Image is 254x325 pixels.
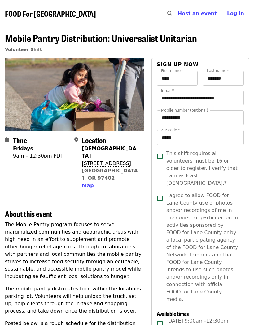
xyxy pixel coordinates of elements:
[157,130,244,145] input: ZIP code
[178,11,217,16] a: Host an event
[222,7,249,20] button: Log in
[157,110,244,125] input: Mobile number (optional)
[13,146,33,151] strong: Fridays
[82,146,136,159] strong: [DEMOGRAPHIC_DATA]
[13,152,63,160] div: 9am – 12:30pm PDT
[5,221,144,280] p: The Mobile Pantry program focuses to serve marginalized communities and geographic areas with hig...
[13,135,27,146] span: Time
[157,71,198,86] input: First name
[5,47,42,52] a: Volunteer Shift
[161,69,183,73] label: First name
[207,69,229,73] label: Last name
[166,192,239,303] span: I agree to allow FOOD for Lane County use of photos and/or recordings of me in the course of part...
[161,128,180,132] label: ZIP code
[5,8,96,19] span: FOOD For [GEOGRAPHIC_DATA]
[74,137,78,143] i: map-marker-alt icon
[5,285,144,315] p: The mobile pantry distributes food within the locations parking lot. Volunteers will help unload ...
[167,11,172,16] i: search icon
[5,137,9,143] i: calendar icon
[161,108,208,112] label: Mobile number (optional)
[166,150,239,187] span: This shift requires all volunteers must be 16 or older to register. I verify that I am as least [...
[161,89,174,92] label: Email
[157,91,244,105] input: Email
[82,135,106,146] span: Location
[5,208,52,219] span: About this event
[5,58,144,131] img: Mobile Pantry Distribution: Universalist Unitarian organized by FOOD For Lane County
[227,11,244,16] span: Log in
[203,71,244,86] input: Last name
[82,182,94,189] button: Map
[157,310,189,318] span: Available times
[157,61,199,67] span: Sign up now
[82,183,94,188] span: Map
[82,168,138,181] a: [GEOGRAPHIC_DATA], OR 97402
[176,6,181,21] input: Search
[5,31,197,45] span: Mobile Pantry Distribution: Universalist Unitarian
[5,9,96,18] a: FOOD For [GEOGRAPHIC_DATA]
